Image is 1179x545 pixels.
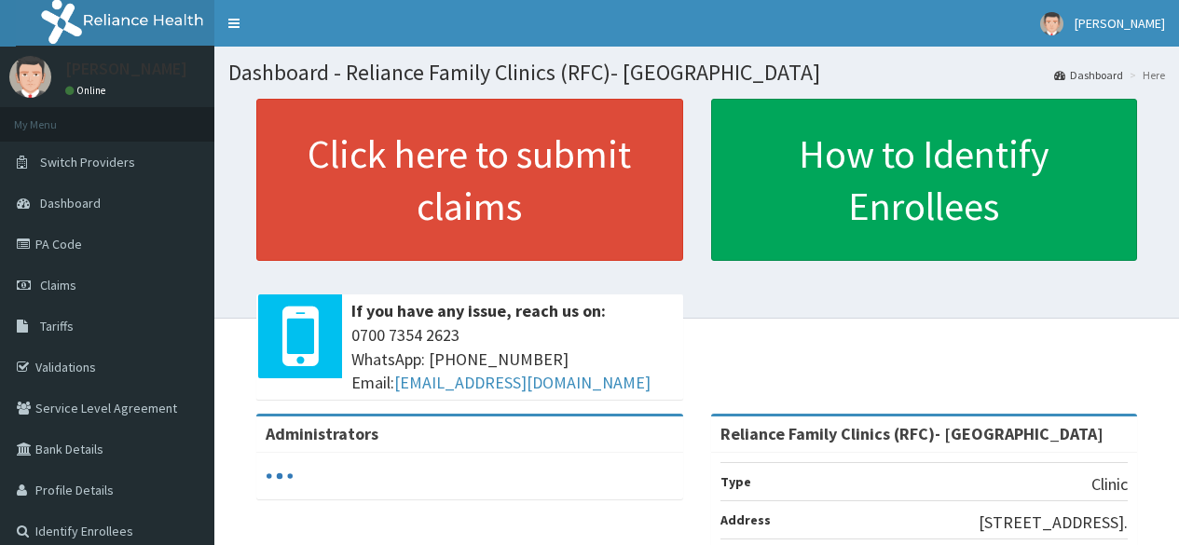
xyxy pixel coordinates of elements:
[711,99,1138,261] a: How to Identify Enrollees
[1125,67,1165,83] li: Here
[979,511,1128,535] p: [STREET_ADDRESS].
[1091,472,1128,497] p: Clinic
[40,154,135,170] span: Switch Providers
[9,56,51,98] img: User Image
[40,318,74,334] span: Tariffs
[1075,15,1165,32] span: [PERSON_NAME]
[1054,67,1123,83] a: Dashboard
[720,511,771,528] b: Address
[394,372,651,393] a: [EMAIL_ADDRESS][DOMAIN_NAME]
[720,423,1104,444] strong: Reliance Family Clinics (RFC)- [GEOGRAPHIC_DATA]
[40,277,76,293] span: Claims
[351,323,674,395] span: 0700 7354 2623 WhatsApp: [PHONE_NUMBER] Email:
[40,195,101,211] span: Dashboard
[351,300,606,321] b: If you have any issue, reach us on:
[228,61,1165,85] h1: Dashboard - Reliance Family Clinics (RFC)- [GEOGRAPHIC_DATA]
[720,473,751,490] b: Type
[266,423,378,444] b: Administrators
[266,462,294,490] svg: audio-loading
[1040,12,1063,35] img: User Image
[65,61,187,77] p: [PERSON_NAME]
[256,99,683,261] a: Click here to submit claims
[65,84,110,97] a: Online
